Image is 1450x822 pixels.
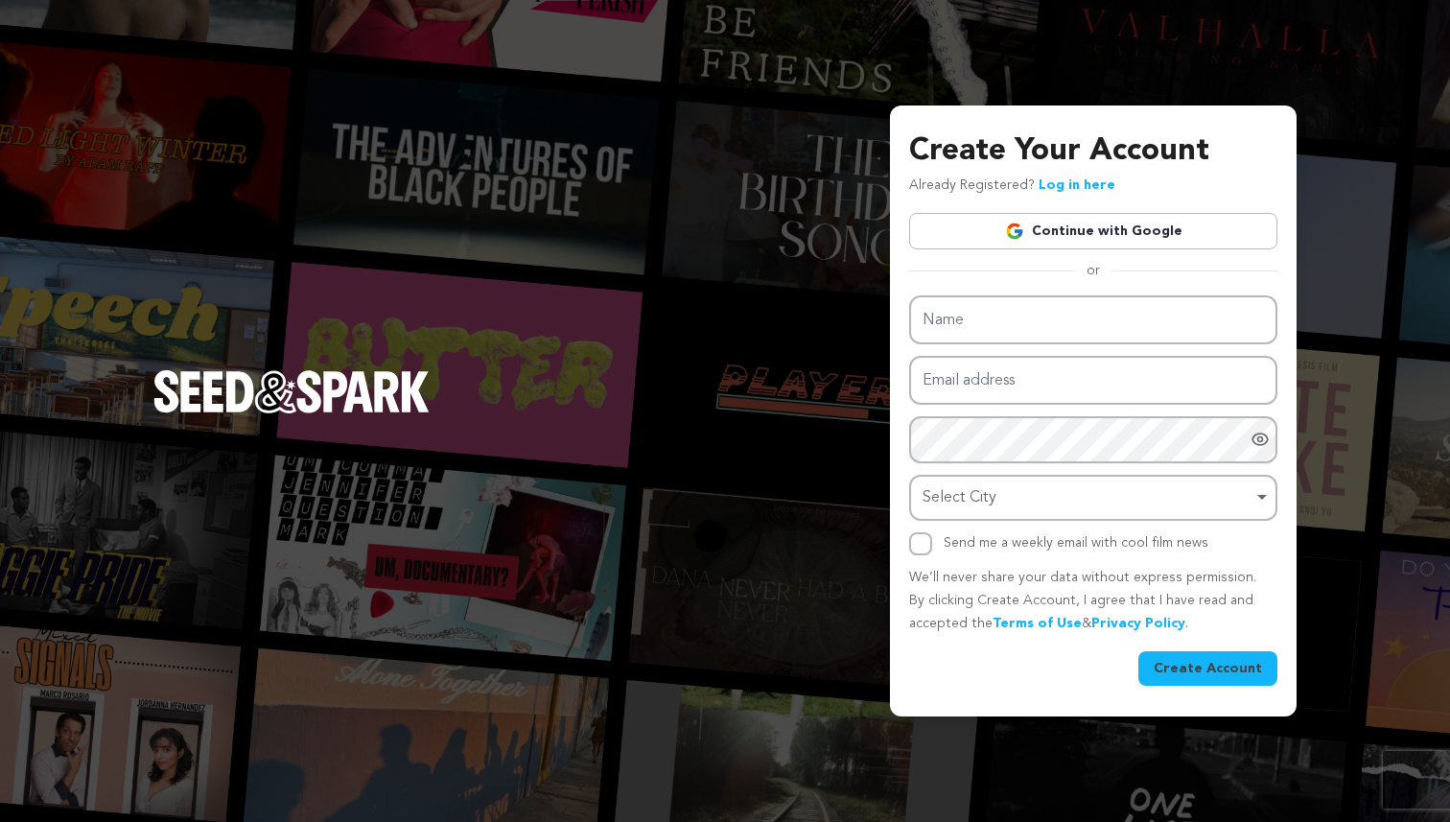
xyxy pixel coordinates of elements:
[1075,261,1111,280] span: or
[944,536,1208,550] label: Send me a weekly email with cool film news
[909,295,1277,344] input: Name
[923,484,1252,512] div: Select City
[909,356,1277,405] input: Email address
[909,175,1115,198] p: Already Registered?
[909,213,1277,249] a: Continue with Google
[993,617,1082,630] a: Terms of Use
[909,567,1277,635] p: We’ll never share your data without express permission. By clicking Create Account, I agree that ...
[153,370,430,412] img: Seed&Spark Logo
[153,370,430,451] a: Seed&Spark Homepage
[1091,617,1185,630] a: Privacy Policy
[1251,430,1270,449] a: Show password as plain text. Warning: this will display your password on the screen.
[909,129,1277,175] h3: Create Your Account
[1005,222,1024,241] img: Google logo
[1138,651,1277,686] button: Create Account
[1039,178,1115,192] a: Log in here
